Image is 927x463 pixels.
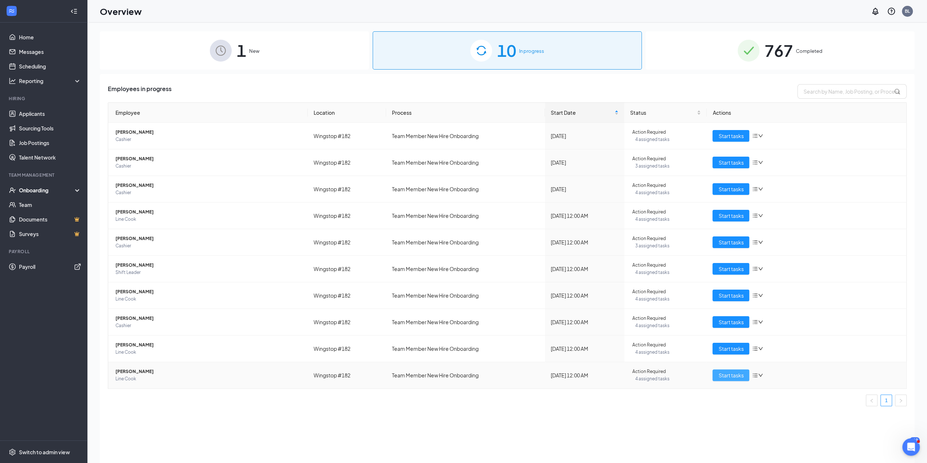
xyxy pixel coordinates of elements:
td: Wingstop #182 [308,176,386,203]
span: down [758,213,763,218]
span: 767 [765,38,793,63]
span: Cashier [115,242,302,250]
span: down [758,240,763,245]
div: Onboarding [19,187,75,194]
span: Line Cook [115,216,302,223]
span: Cashier [115,162,302,170]
td: Wingstop #182 [308,256,386,282]
span: 4 assigned tasks [635,322,701,329]
span: 4 assigned tasks [635,349,701,356]
td: Team Member New Hire Onboarding [386,282,545,309]
span: Action Required [632,315,666,322]
span: bars [752,160,758,165]
li: 1 [880,395,892,406]
button: Start tasks [712,130,749,142]
button: Start tasks [712,290,749,301]
span: Line Cook [115,295,302,303]
a: Applicants [19,106,81,121]
span: 4 assigned tasks [635,136,701,143]
span: Action Required [632,341,666,349]
span: New [249,47,259,55]
span: 4 assigned tasks [635,295,701,303]
span: down [758,160,763,165]
div: BL [905,8,910,14]
span: Line Cook [115,349,302,356]
span: 4 assigned tasks [635,189,701,196]
span: [PERSON_NAME] [115,182,302,189]
span: Employees in progress [108,84,172,99]
span: Cashier [115,189,302,196]
a: Job Postings [19,136,81,150]
td: Team Member New Hire Onboarding [386,203,545,229]
td: Wingstop #182 [308,309,386,336]
a: SurveysCrown [19,227,81,241]
td: Wingstop #182 [308,336,386,362]
div: [DATE] 12:00 AM [551,318,618,326]
td: Wingstop #182 [308,149,386,176]
span: left [869,399,874,403]
th: Status [624,103,707,123]
th: Location [308,103,386,123]
button: Start tasks [712,343,749,354]
span: 3 assigned tasks [635,162,701,170]
button: Start tasks [712,316,749,328]
a: Home [19,30,81,44]
svg: QuestionInfo [887,7,896,16]
div: 119 [910,437,920,443]
span: Action Required [632,208,666,216]
div: Reporting [19,77,82,85]
span: Cashier [115,322,302,329]
span: down [758,319,763,325]
span: Start tasks [718,185,743,193]
span: Shift Leader [115,269,302,276]
td: Team Member New Hire Onboarding [386,256,545,282]
div: Switch to admin view [19,448,70,456]
svg: UserCheck [9,187,16,194]
span: [PERSON_NAME] [115,235,302,242]
td: Team Member New Hire Onboarding [386,176,545,203]
div: Team Management [9,172,80,178]
span: Action Required [632,262,666,269]
h1: Overview [100,5,142,17]
li: Next Page [895,395,907,406]
svg: WorkstreamLogo [8,7,15,15]
span: down [758,293,763,298]
span: 4 assigned tasks [635,269,701,276]
span: down [758,373,763,378]
span: Completed [796,47,822,55]
div: [DATE] [551,132,618,140]
button: left [866,395,877,406]
span: [PERSON_NAME] [115,262,302,269]
td: Team Member New Hire Onboarding [386,123,545,149]
span: bars [752,319,758,325]
span: [PERSON_NAME] [115,288,302,295]
svg: Collapse [70,8,78,15]
span: Start tasks [718,212,743,220]
span: Start tasks [718,371,743,379]
span: [PERSON_NAME] [115,208,302,216]
a: 1 [881,395,892,406]
li: Previous Page [866,395,877,406]
span: 4 assigned tasks [635,375,701,382]
span: Start tasks [718,238,743,246]
svg: Analysis [9,77,16,85]
div: [DATE] [551,185,618,193]
td: Team Member New Hire Onboarding [386,229,545,256]
span: Status [630,109,695,117]
div: Hiring [9,95,80,102]
div: [DATE] 12:00 AM [551,212,618,220]
button: Start tasks [712,369,749,381]
span: bars [752,293,758,298]
span: down [758,346,763,351]
span: down [758,133,763,138]
span: Action Required [632,288,666,295]
td: Wingstop #182 [308,229,386,256]
div: [DATE] 12:00 AM [551,238,618,246]
span: Start tasks [718,291,743,299]
span: Start tasks [718,345,743,353]
span: Start Date [551,109,613,117]
td: Team Member New Hire Onboarding [386,149,545,176]
span: In progress [519,47,544,55]
span: [PERSON_NAME] [115,368,302,375]
button: Start tasks [712,210,749,221]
